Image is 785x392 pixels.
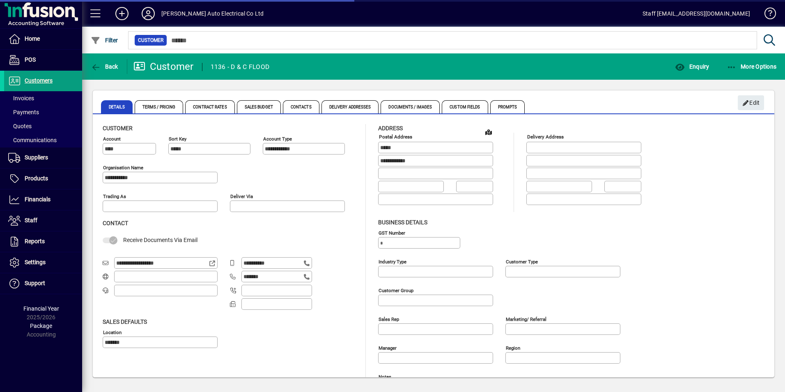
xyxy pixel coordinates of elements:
a: View on map [482,125,495,138]
span: Customers [25,77,53,84]
button: Profile [135,6,161,21]
a: Payments [4,105,82,119]
span: Customer [138,36,163,44]
span: Back [91,63,118,70]
span: Details [101,100,133,113]
mat-label: Sort key [169,136,186,142]
div: 1136 - D & C FLOOD [211,60,270,74]
span: Enquiry [675,63,709,70]
span: Customer [103,125,133,131]
a: Financials [4,189,82,210]
mat-label: Location [103,329,122,335]
span: Sales defaults [103,318,147,325]
span: POS [25,56,36,63]
mat-label: Industry type [379,258,406,264]
span: Products [25,175,48,182]
mat-label: Account [103,136,121,142]
span: Settings [25,259,46,265]
span: Support [25,280,45,286]
a: Knowledge Base [758,2,775,28]
span: Payments [8,109,39,115]
a: Staff [4,210,82,231]
span: Prompts [490,100,525,113]
div: Customer [133,60,194,73]
a: Suppliers [4,148,82,168]
span: Suppliers [25,154,48,161]
mat-label: Customer type [506,258,538,264]
a: Home [4,29,82,49]
mat-label: Customer group [379,287,413,293]
button: Enquiry [673,59,711,74]
span: Contacts [283,100,319,113]
mat-label: Notes [379,374,391,379]
mat-label: Account Type [263,136,292,142]
span: Contact [103,220,128,226]
a: Invoices [4,91,82,105]
span: Sales Budget [237,100,281,113]
mat-label: Trading as [103,194,126,199]
a: Settings [4,252,82,273]
span: Financial Year [23,305,59,312]
span: Filter [91,37,118,44]
span: Edit [742,96,760,110]
a: Reports [4,231,82,252]
button: Filter [89,33,120,48]
span: Package [30,323,52,329]
span: Communications [8,137,57,143]
span: Business details [378,219,427,226]
span: Delivery Addresses [321,100,379,113]
mat-label: Deliver via [230,194,253,199]
span: More Options [727,63,777,70]
a: Communications [4,133,82,147]
mat-label: Region [506,345,520,350]
mat-label: Organisation name [103,165,143,171]
a: Products [4,168,82,189]
span: Receive Documents Via Email [123,237,197,243]
div: Staff [EMAIL_ADDRESS][DOMAIN_NAME] [643,7,750,20]
mat-label: Sales rep [379,316,399,322]
button: More Options [725,59,779,74]
a: Support [4,273,82,294]
a: POS [4,50,82,70]
span: Invoices [8,95,34,101]
app-page-header-button: Back [82,59,127,74]
span: Documents / Images [381,100,440,113]
button: Add [109,6,135,21]
div: [PERSON_NAME] Auto Electrical Co Ltd [161,7,264,20]
button: Edit [738,95,764,110]
span: Quotes [8,123,32,129]
span: Contract Rates [185,100,234,113]
span: Reports [25,238,45,244]
span: Home [25,35,40,42]
mat-label: GST Number [379,230,405,235]
mat-label: Manager [379,345,397,350]
span: Address [378,125,403,131]
span: Financials [25,196,50,203]
span: Terms / Pricing [135,100,184,113]
a: Quotes [4,119,82,133]
mat-label: Marketing/ Referral [506,316,546,322]
span: Staff [25,217,37,224]
button: Back [89,59,120,74]
span: Custom Fields [442,100,488,113]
